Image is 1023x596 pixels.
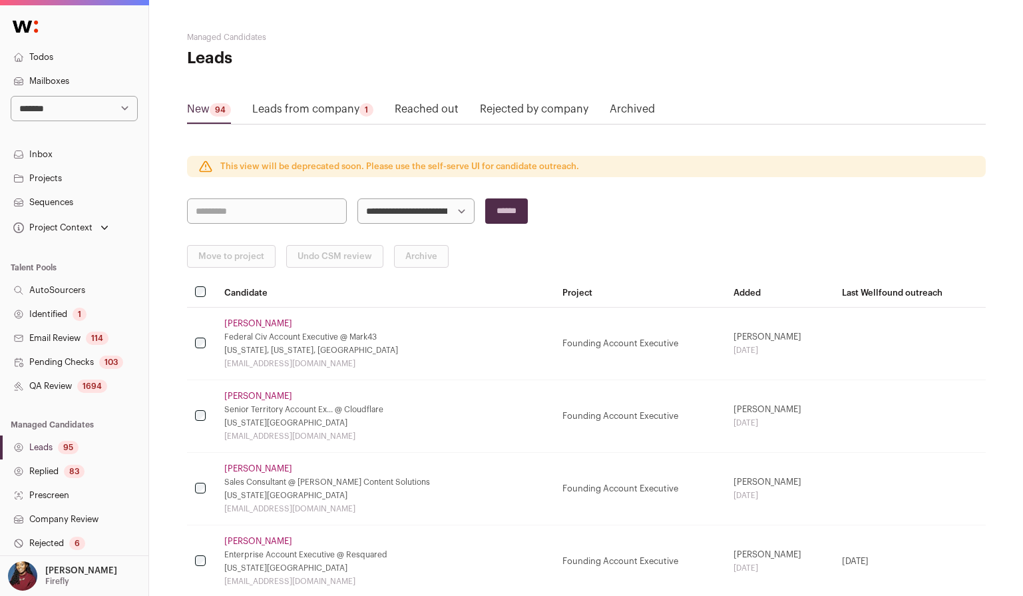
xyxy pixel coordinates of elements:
h2: Managed Candidates [187,32,453,43]
div: Federal Civ Account Executive @ Mark43 [224,332,547,342]
a: New [187,101,231,123]
img: Wellfound [5,13,45,40]
div: [US_STATE][GEOGRAPHIC_DATA] [224,490,547,501]
div: [US_STATE][GEOGRAPHIC_DATA] [224,563,547,573]
div: Project Context [11,222,93,233]
td: Founding Account Executive [554,308,725,380]
div: 6 [69,537,85,550]
td: Founding Account Executive [554,380,725,453]
img: 10010497-medium_jpg [8,561,37,591]
div: 95 [58,441,79,454]
div: [US_STATE][GEOGRAPHIC_DATA] [224,418,547,428]
div: 103 [99,356,123,369]
a: [PERSON_NAME] [224,318,292,329]
a: [PERSON_NAME] [224,391,292,402]
a: Archived [610,101,655,123]
div: 1694 [77,380,107,393]
p: This view will be deprecated soon. Please use the self-serve UI for candidate outreach. [220,161,579,172]
div: 94 [210,103,231,117]
div: [US_STATE], [US_STATE], [GEOGRAPHIC_DATA] [224,345,547,356]
div: 83 [64,465,85,478]
p: [PERSON_NAME] [45,565,117,576]
button: Open dropdown [5,561,120,591]
div: Enterprise Account Executive @ Resquared [224,549,547,560]
div: Sales Consultant @ [PERSON_NAME] Content Solutions [224,477,547,487]
div: [EMAIL_ADDRESS][DOMAIN_NAME] [224,576,547,587]
a: Reached out [395,101,459,123]
p: Firefly [45,576,69,587]
div: [DATE] [733,418,826,428]
div: 114 [86,332,108,345]
div: [EMAIL_ADDRESS][DOMAIN_NAME] [224,431,547,442]
div: [EMAIL_ADDRESS][DOMAIN_NAME] [224,503,547,514]
div: [DATE] [733,563,826,573]
th: Last Wellfound outreach [834,278,985,308]
div: Senior Territory Account Ex... @ Cloudflare [224,404,547,415]
td: [PERSON_NAME] [725,453,834,525]
td: [PERSON_NAME] [725,308,834,380]
a: Leads from company [252,101,373,123]
h1: Leads [187,48,453,69]
a: [PERSON_NAME] [224,463,292,474]
div: [DATE] [733,345,826,356]
td: Founding Account Executive [554,453,725,525]
a: [PERSON_NAME] [224,536,292,547]
td: [PERSON_NAME] [725,380,834,453]
th: Project [554,278,725,308]
th: Added [725,278,834,308]
div: [EMAIL_ADDRESS][DOMAIN_NAME] [224,358,547,369]
div: 1 [359,103,373,117]
a: Rejected by company [480,101,588,123]
div: 1 [73,308,87,321]
div: [DATE] [733,490,826,501]
button: Open dropdown [11,218,111,237]
th: Candidate [216,278,555,308]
